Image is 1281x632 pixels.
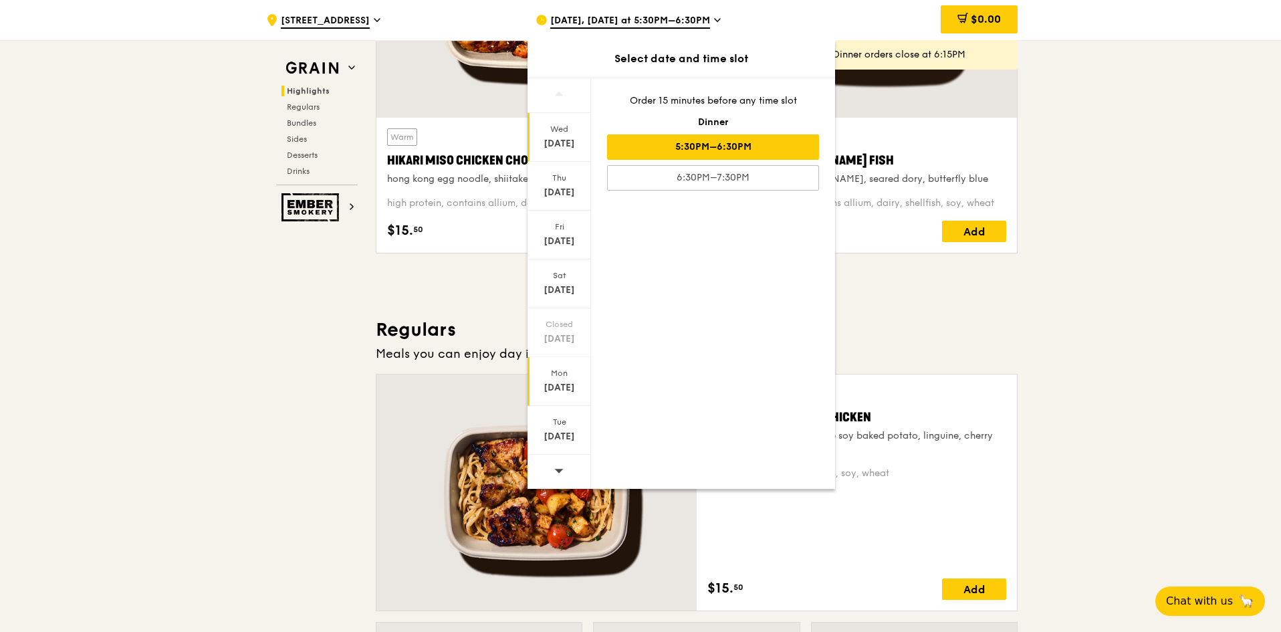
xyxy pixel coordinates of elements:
span: $15. [707,578,733,599]
div: Thai Green [PERSON_NAME] Fish [713,151,1006,170]
div: high protein, contains allium, dairy, egg, soy, wheat [387,197,680,210]
div: 5:30PM–6:30PM [607,134,819,160]
div: Dinner [607,116,819,129]
h3: Regulars [376,318,1018,342]
div: Fri [530,221,589,232]
div: house-blend mustard, maple soy baked potato, linguine, cherry tomato [707,429,1006,456]
div: [DATE] [530,284,589,297]
span: Highlights [287,86,330,96]
span: [DATE], [DATE] at 5:30PM–6:30PM [550,14,710,29]
div: hong kong egg noodle, shiitake mushroom, roasted carrot [387,173,680,186]
span: Regulars [287,102,320,112]
button: Chat with us🦙 [1155,587,1265,616]
div: Dinner orders close at 6:15PM [833,48,1007,62]
span: Drinks [287,167,310,176]
div: Add [942,578,1006,600]
div: Wed [530,124,589,134]
div: [DATE] [530,137,589,150]
div: thai style green [PERSON_NAME], seared dory, butterfly blue pea rice [713,173,1006,199]
div: Hikari Miso Chicken Chow Mein [387,151,680,170]
span: 🦙 [1238,593,1254,609]
div: [DATE] [530,186,589,199]
div: Sat [530,270,589,281]
span: $0.00 [971,13,1001,25]
div: pescatarian, spicy, contains allium, dairy, shellfish, soy, wheat [713,197,1006,210]
div: [DATE] [530,381,589,395]
span: $15. [387,221,413,241]
span: Sides [287,134,307,144]
span: 50 [733,582,743,593]
img: Grain web logo [281,56,343,80]
div: [DATE] [530,332,589,346]
div: Tue [530,417,589,427]
span: Bundles [287,118,316,128]
div: Thu [530,173,589,183]
div: Closed [530,319,589,330]
img: Ember Smokery web logo [281,193,343,221]
div: Warm [387,128,417,146]
div: Add [942,221,1006,242]
span: [STREET_ADDRESS] [281,14,370,29]
div: Meals you can enjoy day in day out. [376,344,1018,363]
div: Mon [530,368,589,379]
span: Chat with us [1166,593,1233,609]
span: 50 [413,224,423,235]
div: [DATE] [530,235,589,248]
div: [DATE] [530,430,589,443]
div: Select date and time slot [528,51,835,67]
div: high protein, contains allium, soy, wheat [707,467,1006,480]
div: Honey Duo Mustard Chicken [707,408,1006,427]
span: Desserts [287,150,318,160]
div: Order 15 minutes before any time slot [607,94,819,108]
div: 6:30PM–7:30PM [607,165,819,191]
